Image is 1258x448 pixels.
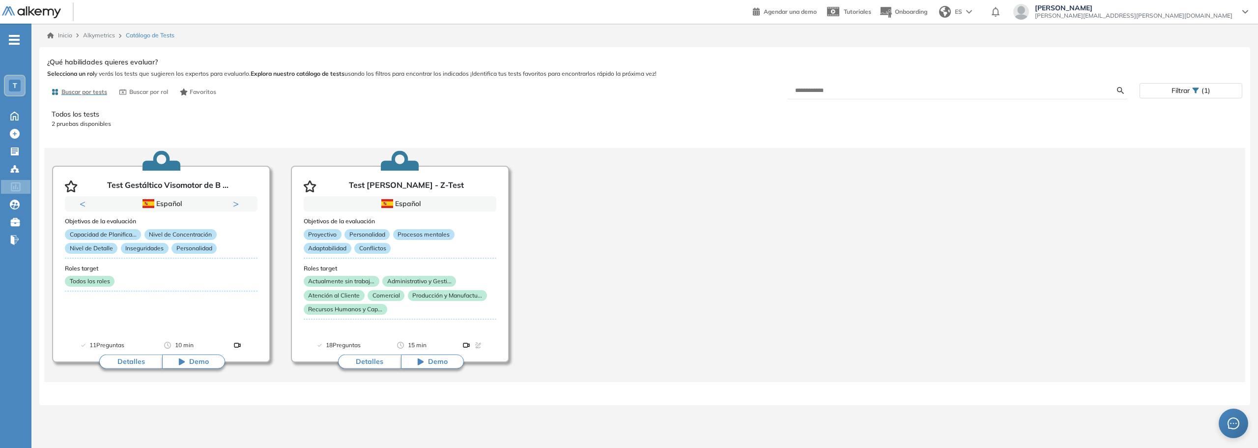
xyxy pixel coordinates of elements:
span: 18 Preguntas [326,340,361,350]
button: Demo [401,355,464,369]
p: Personalidad [344,229,390,239]
b: Explora nuestro catálogo de tests [251,70,344,77]
button: Next [233,199,243,209]
p: Personalidad [172,243,217,254]
span: (1) [1201,84,1210,98]
p: Recursos Humanos y Cap... [304,304,387,315]
span: [PERSON_NAME] [1035,4,1232,12]
button: Demo [162,355,225,369]
span: Filtrar [1172,84,1190,98]
button: Favoritos [176,84,221,100]
button: Detalles [99,355,162,369]
p: Capacidad de Planifica... [65,229,141,239]
p: Test [PERSON_NAME] - Z-Test [349,180,464,192]
button: Detalles [338,355,401,369]
p: Nivel de Detalle [65,243,117,254]
img: ESP [143,199,154,208]
a: Agendar una demo [753,5,817,17]
span: [PERSON_NAME][EMAIL_ADDRESS][PERSON_NAME][DOMAIN_NAME] [1035,12,1232,20]
p: Test Gestáltico Visomotor de B ... [107,180,229,192]
p: Adaptabilidad [304,243,351,254]
p: Actualmente sin trabaj... [304,276,379,287]
p: Todos los tests [52,109,1238,119]
h3: Objetivos de la evaluación [65,218,257,225]
span: Catálogo de Tests [126,31,174,40]
b: Selecciona un rol [47,70,94,77]
span: Favoritos [190,88,216,96]
p: Nivel de Concentración [144,229,217,239]
p: Conflictos [354,243,391,254]
span: message [1228,418,1239,429]
span: 15 min [408,340,427,350]
button: 2 [165,211,173,213]
img: Format test logo [462,341,470,349]
button: Previous [80,199,89,209]
span: ES [955,7,962,16]
img: ESP [381,199,393,208]
p: 2 pruebas disponibles [52,119,1238,128]
button: 1 [149,211,161,213]
span: T [13,82,17,90]
p: Administrativo y Gesti... [382,276,456,287]
img: Logo [2,6,61,19]
a: Inicio [47,31,72,40]
button: Buscar por tests [47,84,111,100]
span: Alkymetrics [83,31,115,39]
span: y verás los tests que sugieren los expertos para evaluarlo. usando los filtros para encontrar los... [47,69,1242,78]
div: Español [100,198,223,209]
button: Buscar por rol [115,84,172,100]
h3: Roles target [304,265,496,272]
span: Agendar una demo [764,8,817,15]
p: Comercial [368,290,404,300]
p: Producción y Manufactu... [408,290,487,300]
h3: Roles target [65,265,257,272]
img: Format test logo [233,341,241,349]
p: Atención al Cliente [304,290,365,300]
span: 10 min [175,340,194,350]
span: Tutoriales [844,8,871,15]
p: Procesos mentales [393,229,455,239]
div: Español [339,198,461,209]
img: arrow [966,10,972,14]
p: Proyectivo [304,229,342,239]
span: 11 Preguntas [89,340,124,350]
span: Buscar por tests [61,88,107,96]
img: Format test logo [474,341,482,349]
span: ¿Qué habilidades quieres evaluar? [47,57,158,67]
p: Todos los roles [65,276,114,287]
p: Inseguridades [121,243,169,254]
span: Buscar por rol [129,88,168,96]
img: world [939,6,951,18]
h3: Objetivos de la evaluación [304,218,496,225]
i: - [9,39,20,41]
span: Demo [189,357,209,367]
span: Onboarding [895,8,927,15]
span: Demo [428,357,448,367]
button: Onboarding [879,1,927,23]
